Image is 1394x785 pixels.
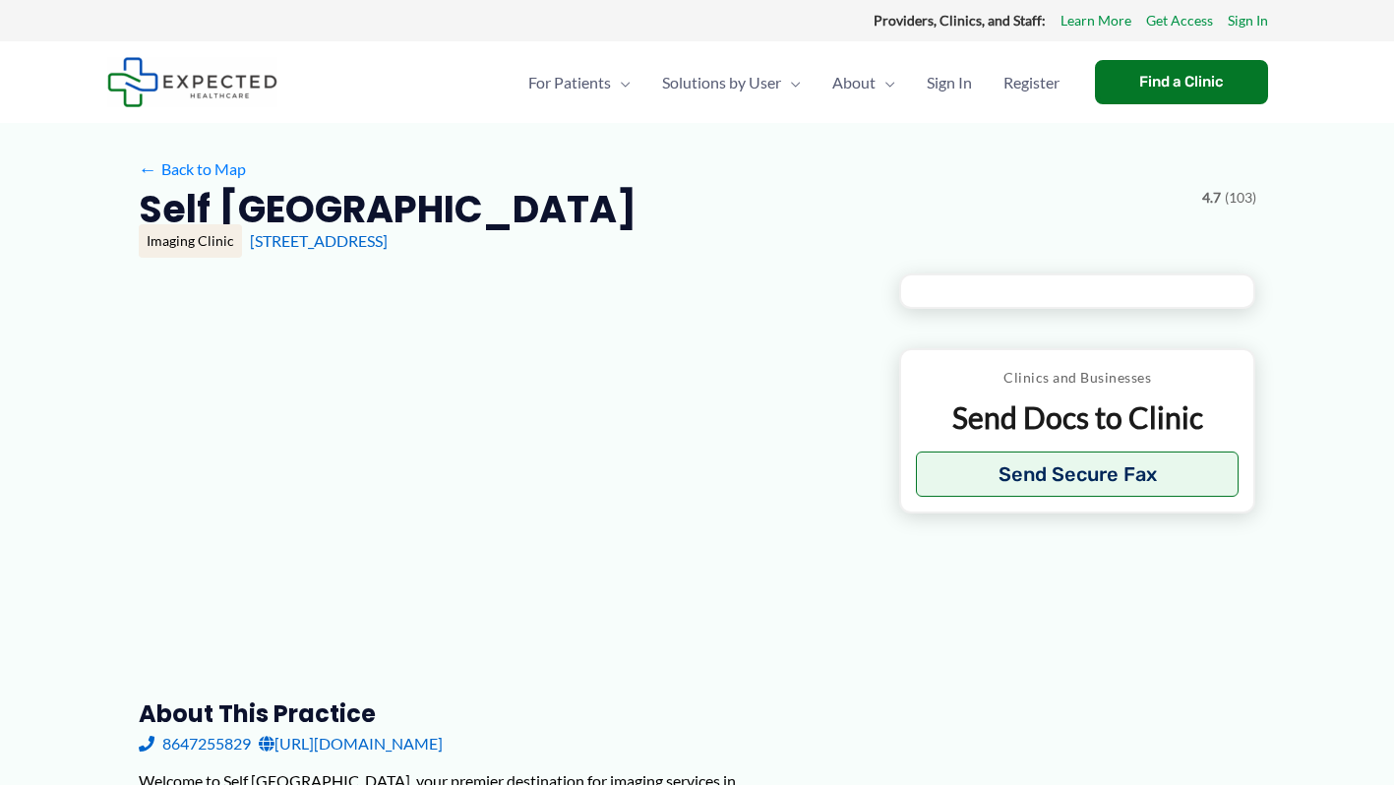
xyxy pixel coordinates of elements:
nav: Primary Site Navigation [513,48,1075,117]
span: Register [1003,48,1060,117]
h2: Self [GEOGRAPHIC_DATA] [139,185,636,233]
a: For PatientsMenu Toggle [513,48,646,117]
span: ← [139,159,157,178]
a: AboutMenu Toggle [817,48,911,117]
a: 8647255829 [139,729,251,758]
a: Learn More [1061,8,1131,33]
a: [STREET_ADDRESS] [250,231,388,250]
span: 4.7 [1202,185,1221,211]
a: Solutions by UserMenu Toggle [646,48,817,117]
span: Menu Toggle [781,48,801,117]
a: Sign In [911,48,988,117]
span: About [832,48,876,117]
h3: About this practice [139,698,868,729]
a: Find a Clinic [1095,60,1268,104]
span: (103) [1225,185,1256,211]
a: Get Access [1146,8,1213,33]
a: ←Back to Map [139,154,246,184]
span: Menu Toggle [611,48,631,117]
div: Imaging Clinic [139,224,242,258]
p: Send Docs to Clinic [916,398,1240,437]
a: Sign In [1228,8,1268,33]
span: Solutions by User [662,48,781,117]
button: Send Secure Fax [916,452,1240,497]
a: Register [988,48,1075,117]
p: Clinics and Businesses [916,365,1240,391]
strong: Providers, Clinics, and Staff: [874,12,1046,29]
img: Expected Healthcare Logo - side, dark font, small [107,57,277,107]
span: Sign In [927,48,972,117]
a: [URL][DOMAIN_NAME] [259,729,443,758]
span: Menu Toggle [876,48,895,117]
span: For Patients [528,48,611,117]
